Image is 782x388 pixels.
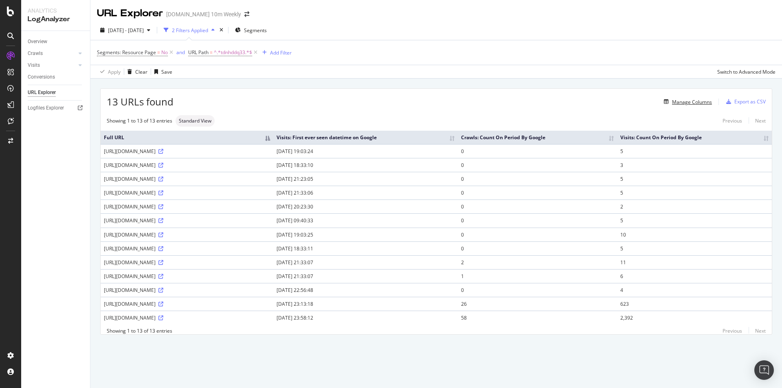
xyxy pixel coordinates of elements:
[273,255,458,269] td: [DATE] 21:33:07
[754,360,774,380] div: Open Intercom Messenger
[104,175,270,182] div: [URL][DOMAIN_NAME]
[28,73,55,81] div: Conversions
[176,115,215,127] div: neutral label
[28,37,84,46] a: Overview
[458,228,617,241] td: 0
[734,98,766,105] div: Export as CSV
[157,49,160,56] span: =
[179,118,211,123] span: Standard View
[104,287,270,294] div: [URL][DOMAIN_NAME]
[617,144,772,158] td: 5
[617,297,772,311] td: 623
[273,131,458,144] th: Visits: First ever seen datetime on Google: activate to sort column ascending
[97,24,154,37] button: [DATE] - [DATE]
[28,61,76,70] a: Visits
[210,49,213,56] span: =
[617,158,772,172] td: 3
[28,49,43,58] div: Crawls
[717,68,775,75] div: Switch to Advanced Mode
[458,311,617,324] td: 58
[672,99,712,105] div: Manage Columns
[270,49,292,56] div: Add Filter
[28,88,56,97] div: URL Explorer
[273,311,458,324] td: [DATE] 23:58:12
[273,241,458,255] td: [DATE] 18:33:11
[617,241,772,255] td: 5
[188,49,209,56] span: URL Path
[104,231,270,238] div: [URL][DOMAIN_NAME]
[273,144,458,158] td: [DATE] 19:03:24
[124,65,147,78] button: Clear
[458,213,617,227] td: 0
[97,7,163,20] div: URL Explorer
[273,186,458,199] td: [DATE] 21:33:06
[104,162,270,169] div: [URL][DOMAIN_NAME]
[259,48,292,57] button: Add Filter
[273,269,458,283] td: [DATE] 21:33:07
[617,186,772,199] td: 5
[108,68,121,75] div: Apply
[617,131,772,144] th: Visits: Count On Period By Google: activate to sort column ascending
[617,269,772,283] td: 6
[107,327,172,334] div: Showing 1 to 13 of 13 entries
[104,217,270,224] div: [URL][DOMAIN_NAME]
[176,49,185,56] div: and
[160,24,218,37] button: 2 Filters Applied
[28,7,83,15] div: Analytics
[176,48,185,56] button: and
[458,283,617,297] td: 0
[458,186,617,199] td: 0
[161,68,172,75] div: Save
[273,297,458,311] td: [DATE] 23:13:18
[104,189,270,196] div: [URL][DOMAIN_NAME]
[161,47,168,58] span: No
[28,49,76,58] a: Crawls
[107,95,174,109] span: 13 URLs found
[28,61,40,70] div: Visits
[244,27,267,34] span: Segments
[172,27,208,34] div: 2 Filters Applied
[244,11,249,17] div: arrow-right-arrow-left
[458,255,617,269] td: 2
[28,88,84,97] a: URL Explorer
[617,213,772,227] td: 5
[97,65,121,78] button: Apply
[104,203,270,210] div: [URL][DOMAIN_NAME]
[458,158,617,172] td: 0
[166,10,241,18] div: [DOMAIN_NAME] 10m Weekly
[104,314,270,321] div: [URL][DOMAIN_NAME]
[97,49,156,56] span: Segments: Resource Page
[617,172,772,186] td: 5
[273,158,458,172] td: [DATE] 18:33:10
[458,199,617,213] td: 0
[104,245,270,252] div: [URL][DOMAIN_NAME]
[617,283,772,297] td: 4
[723,95,766,108] button: Export as CSV
[458,131,617,144] th: Crawls: Count On Period By Google: activate to sort column ascending
[617,199,772,213] td: 2
[273,283,458,297] td: [DATE] 22:56:48
[28,37,47,46] div: Overview
[458,269,617,283] td: 1
[104,300,270,307] div: [URL][DOMAIN_NAME]
[214,47,252,58] span: ^.*tdnhddq33.*$
[273,172,458,186] td: [DATE] 21:23:05
[151,65,172,78] button: Save
[617,228,772,241] td: 10
[108,27,144,34] span: [DATE] - [DATE]
[107,117,172,124] div: Showing 1 to 13 of 13 entries
[28,15,83,24] div: LogAnalyzer
[617,255,772,269] td: 11
[28,104,84,112] a: Logfiles Explorer
[104,273,270,280] div: [URL][DOMAIN_NAME]
[273,199,458,213] td: [DATE] 20:23:30
[232,24,270,37] button: Segments
[104,259,270,266] div: [URL][DOMAIN_NAME]
[458,241,617,255] td: 0
[218,26,225,34] div: times
[458,172,617,186] td: 0
[458,297,617,311] td: 26
[28,104,64,112] div: Logfiles Explorer
[104,148,270,155] div: [URL][DOMAIN_NAME]
[458,144,617,158] td: 0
